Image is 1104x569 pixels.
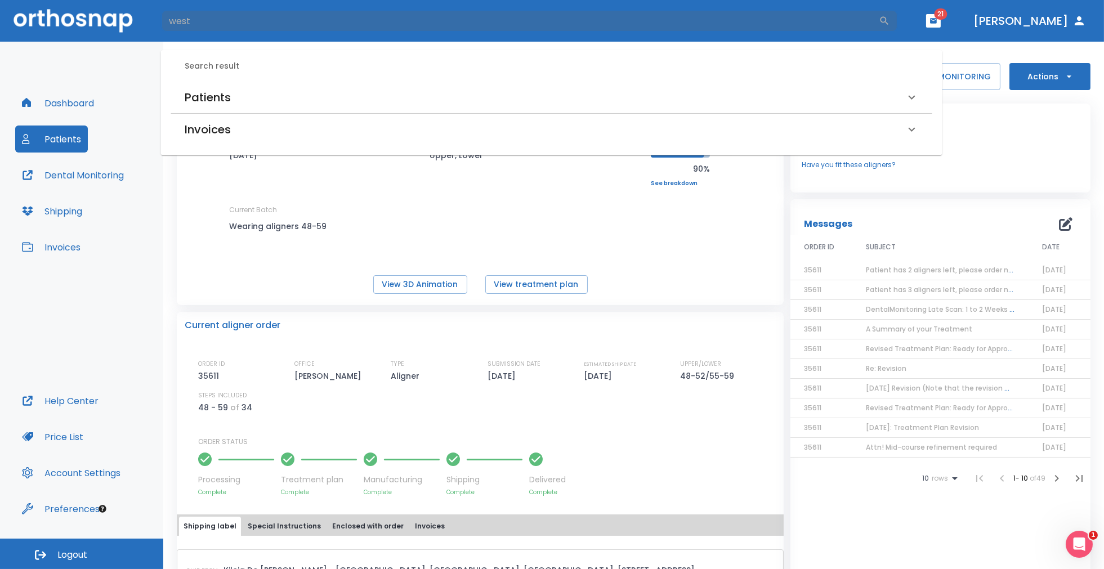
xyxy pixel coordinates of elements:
[1042,285,1066,294] span: [DATE]
[97,504,108,514] div: Tooltip anchor
[1013,473,1030,483] span: 1 - 10
[804,344,821,353] span: 35611
[230,401,239,414] p: of
[1042,403,1066,413] span: [DATE]
[15,89,101,117] button: Dashboard
[804,285,821,294] span: 35611
[1042,324,1066,334] span: [DATE]
[198,401,228,414] p: 48 - 59
[229,205,330,215] p: Current Batch
[866,442,997,452] span: Attn! Mid-course refinement required
[198,369,223,383] p: 35611
[185,88,231,106] h6: Patients
[15,198,89,225] button: Shipping
[15,162,131,189] button: Dental Monitoring
[529,488,566,496] p: Complete
[198,488,274,496] p: Complete
[294,359,315,369] p: OFFICE
[446,474,522,486] p: Shipping
[198,359,225,369] p: ORDER ID
[391,359,404,369] p: TYPE
[866,403,1018,413] span: Revised Treatment Plan: Ready for Approval
[294,369,365,383] p: [PERSON_NAME]
[584,359,636,369] p: ESTIMATED SHIP DATE
[198,391,247,401] p: STEPS INCLUDED
[1042,344,1066,353] span: [DATE]
[364,474,440,486] p: Manufacturing
[866,285,1035,294] span: Patient has 3 aligners left, please order next set!
[185,60,932,73] h6: Search result
[185,120,231,138] h6: Invoices
[488,359,540,369] p: SUBMISSION DATE
[281,474,357,486] p: Treatment plan
[373,275,467,294] button: View 3D Animation
[430,149,483,162] p: Upper, Lower
[410,517,449,536] button: Invoices
[804,242,834,252] span: ORDER ID
[905,63,1000,90] button: PAUSEMONITORING
[243,517,325,536] button: Special Instructions
[1042,242,1060,252] span: DATE
[281,488,357,496] p: Complete
[15,423,90,450] button: Price List
[866,423,979,432] span: [DATE]: Treatment Plan Revision
[804,383,821,393] span: 35611
[485,275,588,294] button: View treatment plan
[866,344,1018,353] span: Revised Treatment Plan: Ready for Approval
[1042,364,1066,373] span: [DATE]
[804,217,852,231] p: Messages
[1042,442,1066,452] span: [DATE]
[229,219,330,233] p: Wearing aligners 48-59
[804,403,821,413] span: 35611
[680,369,738,383] p: 48-52/55-59
[229,149,257,162] p: [DATE]
[57,549,87,561] span: Logout
[161,10,879,32] input: Search by Patient Name or Case #
[171,114,932,145] div: Invoices
[584,369,616,383] p: [DATE]
[14,9,133,32] img: Orthosnap
[171,82,932,113] div: Patients
[1009,63,1090,90] button: Actions
[929,474,948,482] span: rows
[198,437,776,447] p: ORDER STATUS
[15,495,106,522] button: Preferences
[651,180,710,187] a: See breakdown
[1042,304,1066,314] span: [DATE]
[804,423,821,432] span: 35611
[804,442,821,452] span: 35611
[15,459,127,486] button: Account Settings
[446,488,522,496] p: Complete
[15,387,105,414] button: Help Center
[651,162,710,176] p: 90%
[15,126,88,153] a: Patients
[866,265,1035,275] span: Patient has 2 aligners left, please order next set!
[1042,265,1066,275] span: [DATE]
[185,319,280,332] p: Current aligner order
[804,304,821,314] span: 35611
[328,517,408,536] button: Enclosed with order
[364,488,440,496] p: Complete
[935,8,947,20] span: 21
[802,160,1079,170] a: Have you fit these aligners?
[15,234,87,261] button: Invoices
[1089,531,1098,540] span: 1
[866,364,906,373] span: Re: Revision
[179,517,241,536] button: Shipping label
[804,265,821,275] span: 35611
[242,401,252,414] p: 34
[1042,383,1066,393] span: [DATE]
[866,304,1051,314] span: DentalMonitoring Late Scan: 1 to 2 Weeks Notification
[866,324,972,334] span: A Summary of your Treatment
[198,474,274,486] p: Processing
[804,324,821,334] span: 35611
[804,364,821,373] span: 35611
